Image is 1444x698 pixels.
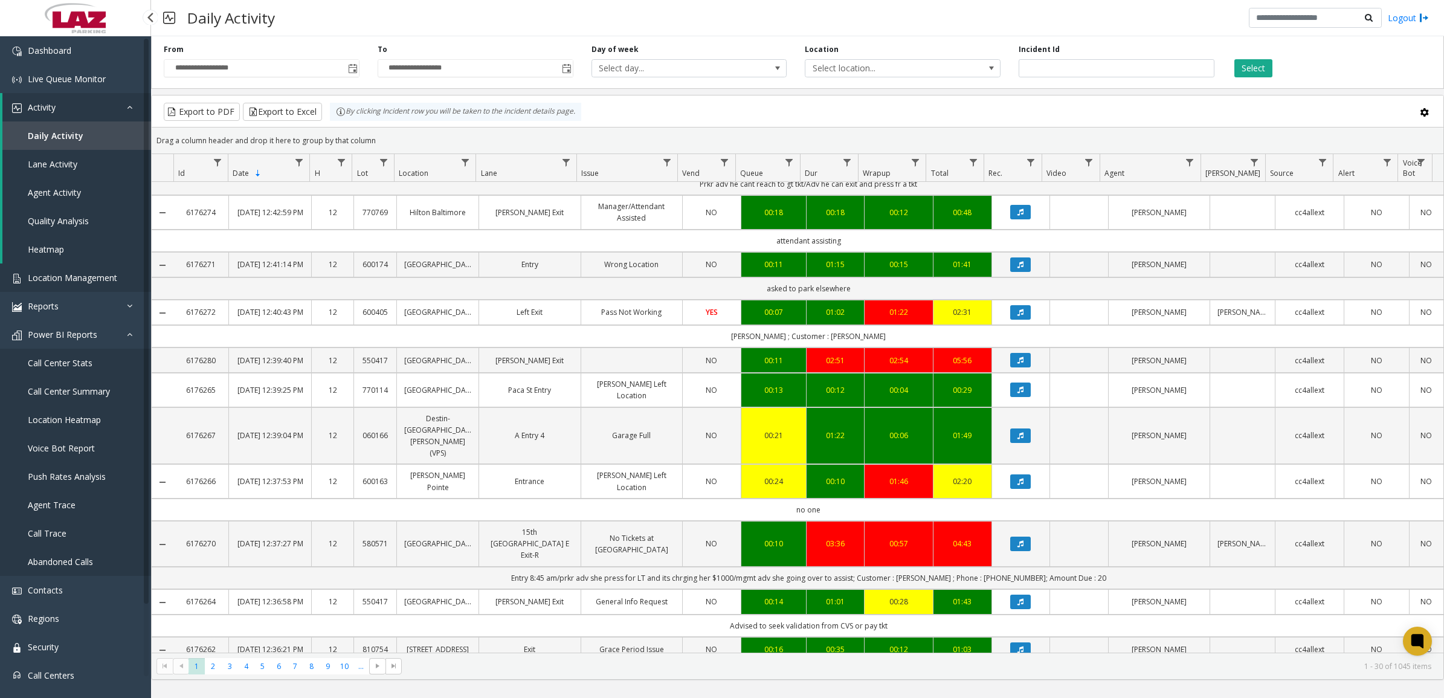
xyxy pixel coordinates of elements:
[690,306,733,318] a: YES
[814,384,857,396] a: 00:12
[814,306,857,318] div: 01:02
[941,355,984,366] a: 05:56
[361,306,389,318] a: 600405
[28,613,59,624] span: Regions
[1116,207,1202,218] a: [PERSON_NAME]
[1417,476,1436,487] a: NO
[749,207,799,218] div: 00:18
[243,103,322,121] button: Export to Excel
[236,259,303,270] a: [DATE] 12:41:14 PM
[404,207,471,218] a: Hilton Baltimore
[152,598,173,607] a: Collapse Details
[12,302,22,312] img: 'icon'
[1116,384,1202,396] a: [PERSON_NAME]
[173,173,1443,195] td: Prkr adv he cant reach to gt tkt/Adv he can exit and press fr a tkt
[12,47,22,56] img: 'icon'
[690,430,733,441] a: NO
[12,586,22,596] img: 'icon'
[1352,384,1402,396] a: NO
[486,306,573,318] a: Left Exit
[28,499,76,511] span: Agent Trace
[236,596,303,607] a: [DATE] 12:36:58 PM
[965,154,981,170] a: Total Filter Menu
[152,208,173,218] a: Collapse Details
[1234,59,1272,77] button: Select
[404,355,471,366] a: [GEOGRAPHIC_DATA]
[28,442,95,454] span: Voice Bot Report
[872,306,926,318] a: 01:22
[486,526,573,561] a: 15th [GEOGRAPHIC_DATA] E Exit-R
[404,470,471,493] a: [PERSON_NAME] Pointe
[941,538,984,549] div: 04:43
[558,154,574,170] a: Lane Filter Menu
[173,230,1443,252] td: attendant assisting
[486,596,573,607] a: [PERSON_NAME] Exit
[588,430,675,441] a: Garage Full
[28,272,117,283] span: Location Management
[814,476,857,487] a: 00:10
[404,644,471,655] a: [STREET_ADDRESS]
[1081,154,1097,170] a: Video Filter Menu
[1019,44,1060,55] label: Incident Id
[1116,430,1202,441] a: [PERSON_NAME]
[236,430,303,441] a: [DATE] 12:39:04 PM
[805,60,961,77] span: Select location...
[28,329,97,340] span: Power BI Reports
[1417,430,1436,441] a: NO
[588,470,675,493] a: [PERSON_NAME] Left Location
[1352,259,1402,270] a: NO
[872,538,926,549] a: 00:57
[749,384,799,396] a: 00:13
[404,259,471,270] a: [GEOGRAPHIC_DATA]
[319,384,347,396] a: 12
[706,476,717,486] span: NO
[872,644,926,655] a: 00:12
[749,644,799,655] a: 00:16
[163,3,175,33] img: pageIcon
[1283,538,1336,549] a: cc4allext
[2,207,151,235] a: Quality Analysis
[1419,11,1429,24] img: logout
[941,384,984,396] a: 00:29
[12,75,22,85] img: 'icon'
[238,658,254,674] span: Page 4
[872,430,926,441] a: 00:06
[236,355,303,366] a: [DATE] 12:39:40 PM
[319,355,347,366] a: 12
[1352,644,1402,655] a: NO
[291,154,307,170] a: Date Filter Menu
[236,476,303,487] a: [DATE] 12:37:53 PM
[181,430,221,441] a: 6176267
[941,430,984,441] a: 01:49
[28,386,110,397] span: Call Center Summary
[236,644,303,655] a: [DATE] 12:36:21 PM
[814,644,857,655] a: 00:35
[749,596,799,607] div: 00:14
[12,643,22,653] img: 'icon'
[319,306,347,318] a: 12
[1352,430,1402,441] a: NO
[361,538,389,549] a: 580571
[749,259,799,270] a: 00:11
[749,430,799,441] a: 00:21
[361,207,389,218] a: 770769
[404,384,471,396] a: [GEOGRAPHIC_DATA]/[GEOGRAPHIC_DATA]
[941,259,984,270] a: 01:41
[941,644,984,655] div: 01:03
[1283,430,1336,441] a: cc4allext
[12,615,22,624] img: 'icon'
[457,154,473,170] a: Location Filter Menu
[28,584,63,596] span: Contacts
[404,413,471,459] a: Destin-[GEOGRAPHIC_DATA][PERSON_NAME] (VPS)
[361,476,389,487] a: 600163
[1217,306,1268,318] a: [PERSON_NAME]
[181,596,221,607] a: 6176264
[1352,538,1402,549] a: NO
[1283,259,1336,270] a: cc4allext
